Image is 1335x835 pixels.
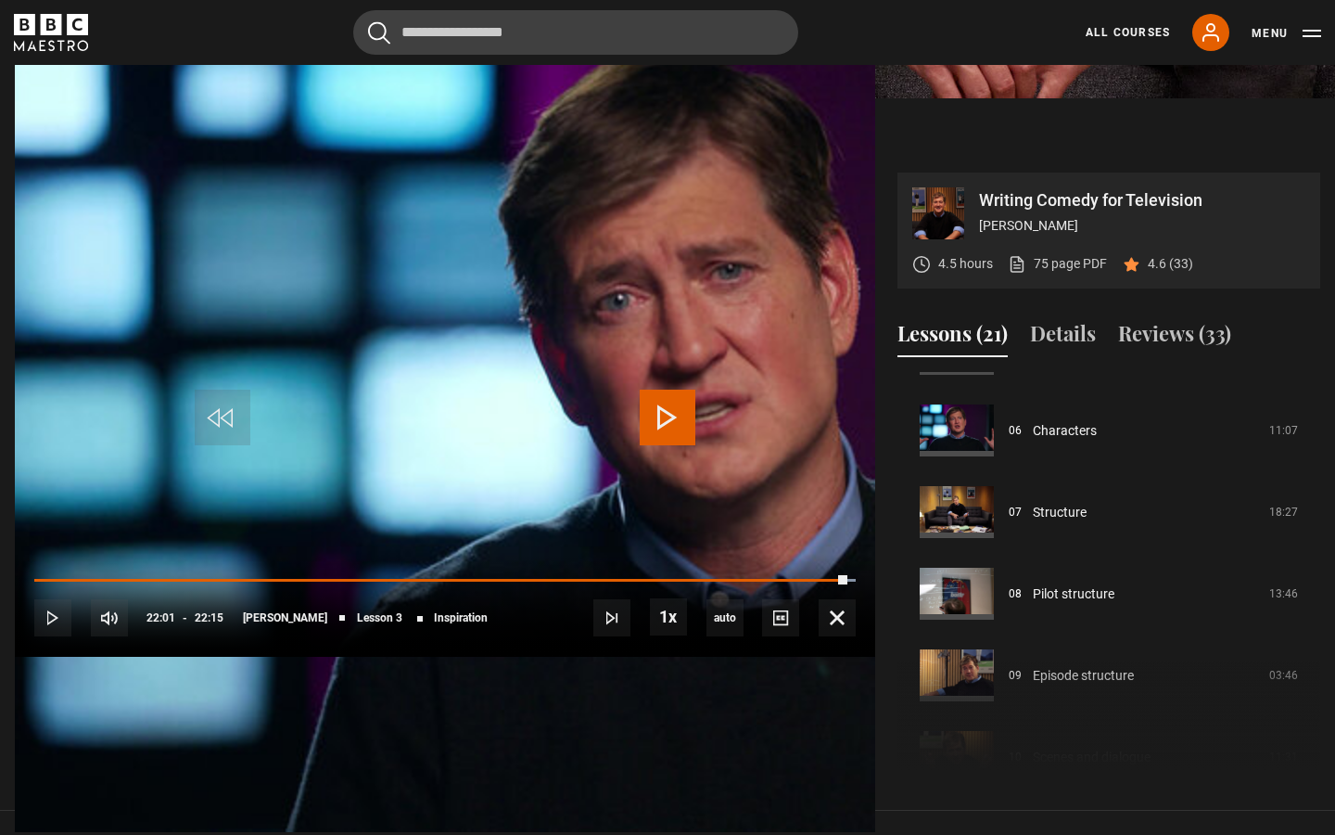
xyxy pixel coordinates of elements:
span: [PERSON_NAME] [243,612,327,623]
span: 22:15 [195,601,223,635]
a: 75 page PDF [1008,254,1107,274]
a: Characters [1033,421,1097,441]
button: Next Lesson [593,599,630,636]
div: Current quality: 360p [706,599,744,636]
span: auto [706,599,744,636]
button: Toggle navigation [1252,24,1321,43]
a: Structure [1033,503,1087,522]
button: Playback Rate [650,598,687,636]
a: All Courses [1086,24,1170,41]
span: Inspiration [434,612,488,623]
p: 4.6 (33) [1148,254,1193,274]
button: Fullscreen [819,599,856,636]
button: Reviews (33) [1118,318,1231,357]
p: 4.5 hours [938,254,993,274]
button: Mute [91,599,128,636]
button: Captions [762,599,799,636]
video-js: Video Player [15,173,875,657]
span: - [183,611,187,624]
span: 22:01 [146,601,175,635]
div: Progress Bar [34,579,856,583]
p: [PERSON_NAME] [979,216,1305,236]
a: Pilot structure [1033,584,1114,604]
span: Lesson 3 [357,612,402,623]
p: Writing Comedy for Television [979,192,1305,209]
svg: BBC Maestro [14,14,88,51]
button: Details [1030,318,1096,357]
button: Lessons (21) [897,318,1008,357]
button: Play [34,599,71,636]
button: Submit the search query [368,21,390,45]
input: Search [353,10,798,55]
